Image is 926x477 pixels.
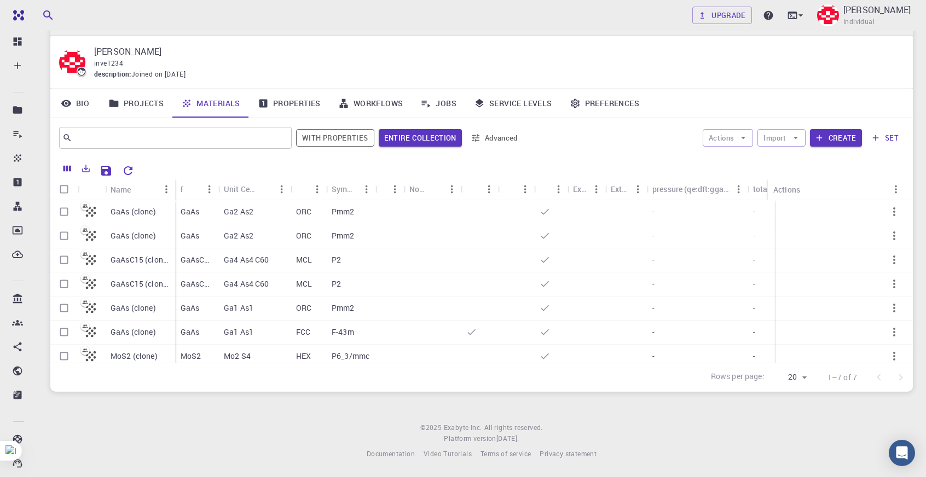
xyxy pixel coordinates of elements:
[466,181,484,198] button: Sort
[95,160,117,182] button: Save Explorer Settings
[22,8,61,18] span: Support
[105,179,175,200] div: Name
[561,89,648,118] a: Preferences
[386,181,404,198] button: Menu
[573,178,588,200] div: Ext+lnk
[517,181,534,198] button: Menu
[291,178,326,200] div: Lattice
[843,16,875,27] span: Individual
[181,178,183,200] div: Formula
[540,181,557,198] button: Sort
[652,351,655,362] p: -
[753,206,755,217] p: -
[481,449,531,458] span: Terms of service
[465,89,561,118] a: Service Levels
[753,351,755,362] p: -
[843,3,911,16] p: [PERSON_NAME]
[769,369,810,385] div: 20
[358,181,375,198] button: Menu
[224,278,269,289] p: Ga4 As4 C60
[201,181,218,198] button: Menu
[496,433,519,444] a: [DATE].
[652,303,655,313] p: -
[77,160,95,177] button: Export
[218,178,291,200] div: Unit Cell Formula
[94,69,131,80] span: description :
[111,230,156,241] p: GaAs (clone)
[481,449,531,459] a: Terms of service
[332,351,369,362] p: P6_3/mmc
[224,178,256,200] div: Unit Cell Formula
[296,303,311,313] p: ORC
[484,422,543,433] span: All rights reserved.
[111,254,170,265] p: GaAsC15 (clone)
[224,254,269,265] p: Ga4 As4 C60
[817,4,839,26] img: Kaushal Konde
[889,440,915,466] div: Open Intercom Messenger
[748,224,861,248] div: -
[332,230,355,241] p: Pmm2
[503,181,521,198] button: Sort
[131,181,149,198] button: Sort
[181,254,213,265] p: GaAsC15
[379,129,462,147] button: Entire collection
[329,89,412,118] a: Workflows
[78,179,105,200] div: Icon
[296,254,312,265] p: MCL
[466,129,523,147] button: Advanced
[111,206,156,217] p: GaAs (clone)
[768,179,905,200] div: Actions
[420,422,443,433] span: © 2025
[652,178,730,200] div: pressure (qe:dft:gga:pbe)
[332,278,341,289] p: P2
[753,254,755,265] p: -
[100,89,172,118] a: Projects
[224,303,253,313] p: Ga1 As1
[711,371,765,383] p: Rows per page:
[172,89,249,118] a: Materials
[540,449,597,458] span: Privacy statement
[296,206,311,217] p: ORC
[332,254,341,265] p: P2
[652,278,655,289] p: -
[332,178,358,200] div: Symmetry
[224,351,251,362] p: Mo2 S4
[652,254,655,265] p: -
[224,327,253,338] p: Ga1 As1
[409,178,426,200] div: Non-periodic
[224,230,253,241] p: Ga2 As2
[332,327,354,338] p: F-43m
[375,178,404,200] div: Tags
[175,178,218,200] div: Formula
[181,230,200,241] p: GaAs
[111,327,156,338] p: GaAs (clone)
[827,372,857,383] p: 1–7 of 7
[296,351,311,362] p: HEX
[773,179,800,200] div: Actions
[534,178,568,200] div: Public
[652,327,655,338] p: -
[183,181,201,198] button: Sort
[249,89,329,118] a: Properties
[181,351,201,362] p: MoS2
[273,181,291,198] button: Menu
[224,206,253,217] p: Ga2 As2
[588,181,605,198] button: Menu
[810,129,862,147] button: Create
[647,178,748,200] div: pressure (qe:dft:gga:pbe)
[158,181,175,198] button: Menu
[94,59,123,67] span: inve1234
[296,327,310,338] p: FCC
[94,45,895,58] p: [PERSON_NAME]
[540,449,597,459] a: Privacy statement
[379,129,462,147] span: Filter throughout whole library including sets (folders)
[9,10,24,21] img: logo
[50,89,100,118] a: Bio
[367,449,415,458] span: Documentation
[332,206,355,217] p: Pmm2
[647,224,748,248] div: -
[426,181,443,198] button: Sort
[424,449,472,459] a: Video Tutorials
[296,278,312,289] p: MCL
[111,303,156,313] p: GaAs (clone)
